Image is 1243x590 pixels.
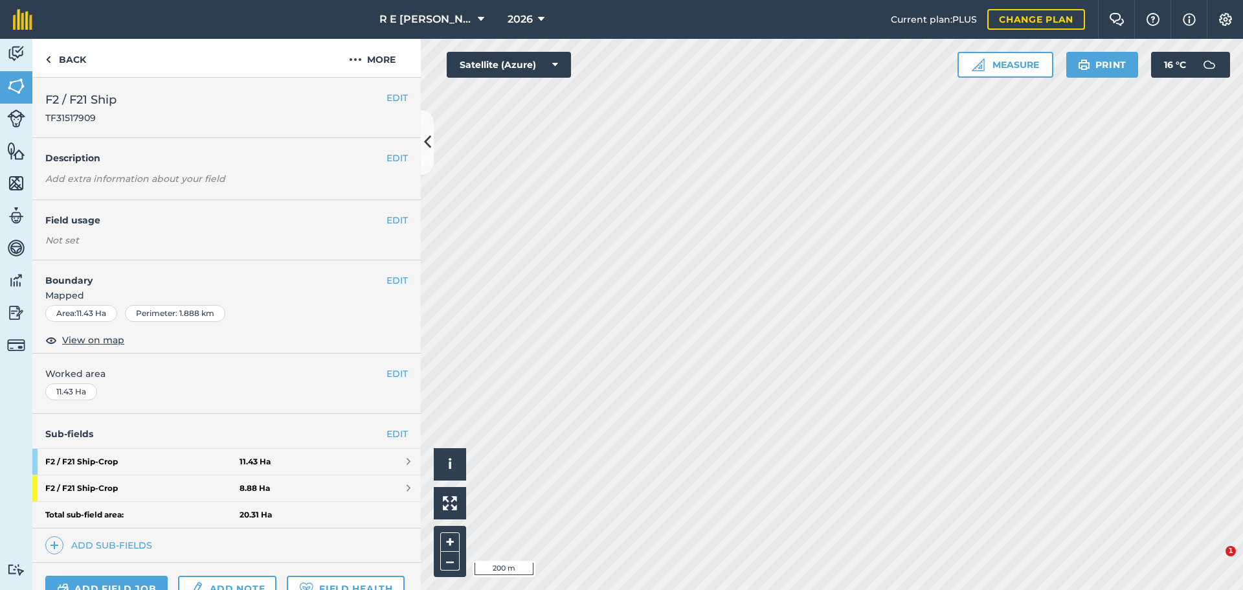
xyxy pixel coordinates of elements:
em: Add extra information about your field [45,173,225,185]
span: Mapped [32,288,421,302]
button: + [440,532,460,552]
img: svg+xml;base64,PD94bWwgdmVyc2lvbj0iMS4wIiBlbmNvZGluZz0idXRmLTgiPz4KPCEtLSBHZW5lcmF0b3I6IEFkb2JlIE... [7,336,25,354]
img: Ruler icon [972,58,985,71]
button: EDIT [386,213,408,227]
img: A cog icon [1218,13,1233,26]
strong: F2 / F21 Ship - Crop [45,475,240,501]
button: i [434,448,466,481]
button: EDIT [386,273,408,288]
span: Current plan : PLUS [891,12,977,27]
img: svg+xml;base64,PHN2ZyB4bWxucz0iaHR0cDovL3d3dy53My5vcmcvMjAwMC9zdmciIHdpZHRoPSIxNyIgaGVpZ2h0PSIxNy... [1183,12,1196,27]
button: EDIT [386,367,408,381]
h4: Sub-fields [32,427,421,441]
span: 2026 [508,12,533,27]
h4: Boundary [32,260,386,288]
img: svg+xml;base64,PD94bWwgdmVyc2lvbj0iMS4wIiBlbmNvZGluZz0idXRmLTgiPz4KPCEtLSBHZW5lcmF0b3I6IEFkb2JlIE... [7,206,25,225]
img: svg+xml;base64,PD94bWwgdmVyc2lvbj0iMS4wIiBlbmNvZGluZz0idXRmLTgiPz4KPCEtLSBHZW5lcmF0b3I6IEFkb2JlIE... [7,109,25,128]
span: F2 / F21 Ship [45,91,117,109]
div: Not set [45,234,408,247]
img: svg+xml;base64,PD94bWwgdmVyc2lvbj0iMS4wIiBlbmNvZGluZz0idXRmLTgiPz4KPCEtLSBHZW5lcmF0b3I6IEFkb2JlIE... [7,271,25,290]
h4: Description [45,151,408,165]
img: svg+xml;base64,PHN2ZyB4bWxucz0iaHR0cDovL3d3dy53My5vcmcvMjAwMC9zdmciIHdpZHRoPSIyMCIgaGVpZ2h0PSIyNC... [349,52,362,67]
img: A question mark icon [1145,13,1161,26]
span: Worked area [45,367,408,381]
button: Measure [957,52,1053,78]
img: svg+xml;base64,PD94bWwgdmVyc2lvbj0iMS4wIiBlbmNvZGluZz0idXRmLTgiPz4KPCEtLSBHZW5lcmF0b3I6IEFkb2JlIE... [7,238,25,258]
img: svg+xml;base64,PD94bWwgdmVyc2lvbj0iMS4wIiBlbmNvZGluZz0idXRmLTgiPz4KPCEtLSBHZW5lcmF0b3I6IEFkb2JlIE... [7,563,25,576]
a: EDIT [386,427,408,441]
a: Add sub-fields [45,536,157,554]
button: EDIT [386,151,408,165]
strong: F2 / F21 Ship - Crop [45,449,240,475]
iframe: Intercom live chat [1199,546,1230,577]
a: F2 / F21 Ship-Crop11.43 Ha [32,449,421,475]
h4: Field usage [45,213,386,227]
div: Area : 11.43 Ha [45,305,117,322]
div: Perimeter : 1.888 km [125,305,225,322]
span: 1 [1226,546,1236,556]
img: svg+xml;base64,PD94bWwgdmVyc2lvbj0iMS4wIiBlbmNvZGluZz0idXRmLTgiPz4KPCEtLSBHZW5lcmF0b3I6IEFkb2JlIE... [7,303,25,323]
button: Satellite (Azure) [447,52,571,78]
img: svg+xml;base64,PHN2ZyB4bWxucz0iaHR0cDovL3d3dy53My5vcmcvMjAwMC9zdmciIHdpZHRoPSI1NiIgaGVpZ2h0PSI2MC... [7,76,25,96]
img: svg+xml;base64,PD94bWwgdmVyc2lvbj0iMS4wIiBlbmNvZGluZz0idXRmLTgiPz4KPCEtLSBHZW5lcmF0b3I6IEFkb2JlIE... [7,44,25,63]
button: 16 °C [1151,52,1230,78]
span: i [448,456,452,472]
strong: 11.43 Ha [240,457,271,467]
div: 11.43 Ha [45,383,97,400]
img: Four arrows, one pointing top left, one top right, one bottom right and the last bottom left [443,496,457,510]
button: – [440,552,460,571]
img: svg+xml;base64,PHN2ZyB4bWxucz0iaHR0cDovL3d3dy53My5vcmcvMjAwMC9zdmciIHdpZHRoPSIxOCIgaGVpZ2h0PSIyNC... [45,332,57,348]
strong: Total sub-field area: [45,510,240,520]
img: svg+xml;base64,PD94bWwgdmVyc2lvbj0iMS4wIiBlbmNvZGluZz0idXRmLTgiPz4KPCEtLSBHZW5lcmF0b3I6IEFkb2JlIE... [1196,52,1222,78]
a: Change plan [987,9,1085,30]
button: EDIT [386,91,408,105]
img: svg+xml;base64,PHN2ZyB4bWxucz0iaHR0cDovL3d3dy53My5vcmcvMjAwMC9zdmciIHdpZHRoPSIxNCIgaGVpZ2h0PSIyNC... [50,538,59,553]
button: More [324,39,421,77]
button: View on map [45,332,124,348]
img: fieldmargin Logo [13,9,32,30]
img: svg+xml;base64,PHN2ZyB4bWxucz0iaHR0cDovL3d3dy53My5vcmcvMjAwMC9zdmciIHdpZHRoPSI1NiIgaGVpZ2h0PSI2MC... [7,141,25,161]
span: TF31517909 [45,111,117,124]
span: 16 ° C [1164,52,1186,78]
span: View on map [62,333,124,347]
button: Print [1066,52,1139,78]
img: svg+xml;base64,PHN2ZyB4bWxucz0iaHR0cDovL3d3dy53My5vcmcvMjAwMC9zdmciIHdpZHRoPSI5IiBoZWlnaHQ9IjI0Ii... [45,52,51,67]
img: svg+xml;base64,PHN2ZyB4bWxucz0iaHR0cDovL3d3dy53My5vcmcvMjAwMC9zdmciIHdpZHRoPSIxOSIgaGVpZ2h0PSIyNC... [1078,57,1090,73]
strong: 8.88 Ha [240,483,270,494]
strong: 20.31 Ha [240,510,272,520]
span: R E [PERSON_NAME] [379,12,473,27]
a: F2 / F21 Ship-Crop8.88 Ha [32,475,421,501]
a: Back [32,39,99,77]
img: Two speech bubbles overlapping with the left bubble in the forefront [1109,13,1125,26]
img: svg+xml;base64,PHN2ZyB4bWxucz0iaHR0cDovL3d3dy53My5vcmcvMjAwMC9zdmciIHdpZHRoPSI1NiIgaGVpZ2h0PSI2MC... [7,174,25,193]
